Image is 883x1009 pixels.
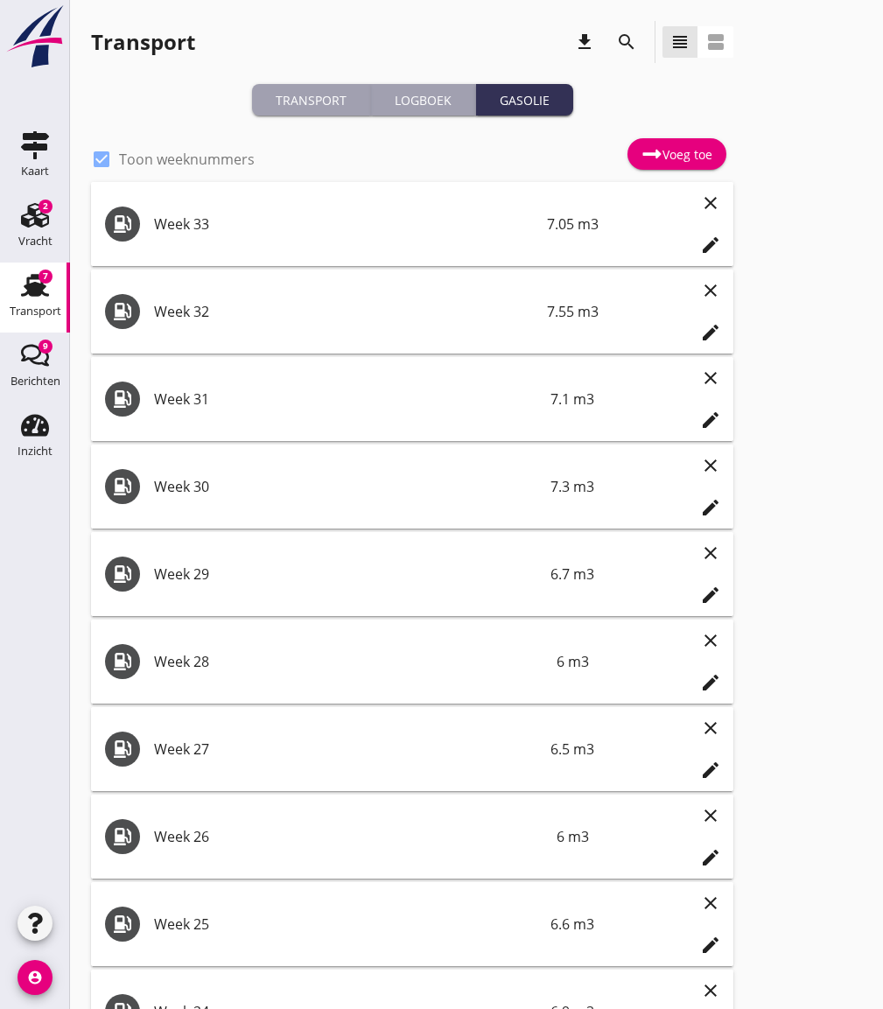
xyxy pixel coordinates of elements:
span: Week 28 [154,651,323,672]
span: Week 29 [154,564,323,585]
i: close [700,193,721,214]
i: edit [700,760,721,781]
i: close [700,280,721,301]
div: 7.3 m3 [550,466,594,508]
i: edit [700,672,721,693]
a: Voeg toe [627,138,726,170]
div: 6.7 m3 [550,553,594,595]
button: Transport [252,84,371,116]
i: edit [700,322,721,343]
i: edit [700,235,721,256]
div: 6 m3 [557,641,589,683]
i: account_circle [18,960,53,995]
div: 7.05 m3 [547,203,599,245]
i: edit [700,935,721,956]
i: view_agenda [705,32,726,53]
div: 9 [39,340,53,354]
i: close [700,543,721,564]
button: Gasolie [476,84,573,116]
span: Week 30 [154,476,323,497]
div: Gasolie [483,91,566,109]
i: edit [700,847,721,868]
div: 2 [39,200,53,214]
div: Transport [91,28,195,56]
i: close [700,805,721,826]
i: view_headline [669,32,690,53]
div: 7.55 m3 [547,291,599,333]
i: edit [700,585,721,606]
div: 7.1 m3 [550,378,594,420]
div: Vracht [18,235,53,247]
span: Week 27 [154,739,323,760]
i: close [700,455,721,476]
i: search [616,32,637,53]
span: Week 32 [154,301,323,322]
div: 6 m3 [557,816,589,858]
i: close [700,630,721,651]
div: Transport [10,305,61,317]
i: download [574,32,595,53]
i: close [700,893,721,914]
div: Inzicht [18,445,53,457]
span: Week 31 [154,389,323,410]
div: Berichten [11,375,60,387]
div: Transport [259,91,363,109]
div: Voeg toe [641,144,712,165]
div: Logboek [378,91,468,109]
div: 6.6 m3 [550,903,594,945]
div: Kaart [21,165,49,177]
i: close [700,718,721,739]
i: edit [700,497,721,518]
img: logo-small.a267ee39.svg [4,4,67,69]
i: edit [700,410,721,431]
span: Week 26 [154,826,323,847]
i: close [700,368,721,389]
span: Week 33 [154,214,323,235]
i: close [700,980,721,1001]
div: 6.5 m3 [550,728,594,770]
span: Week 25 [154,914,323,935]
div: 7 [39,270,53,284]
button: Logboek [371,84,476,116]
label: Toon weeknummers [119,151,255,168]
